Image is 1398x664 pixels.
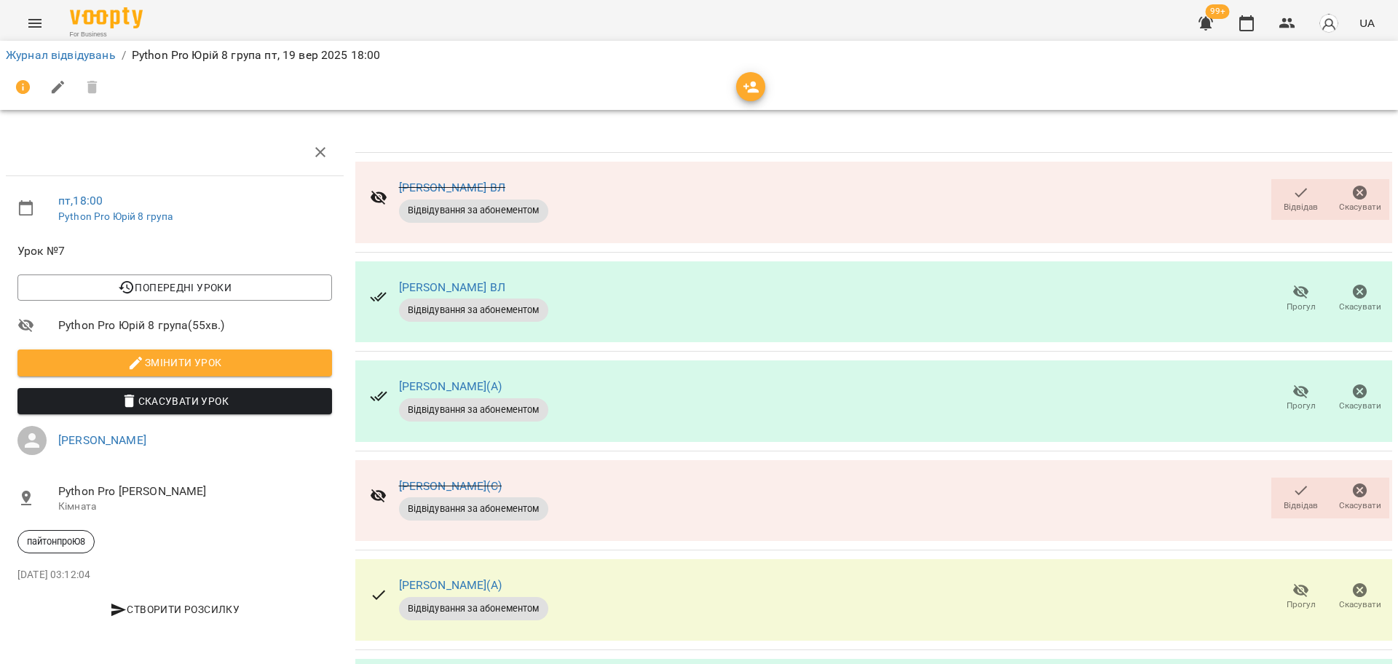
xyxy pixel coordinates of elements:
span: Відвідав [1284,499,1318,512]
button: Прогул [1271,378,1330,419]
span: Python Pro [PERSON_NAME] [58,483,332,500]
span: Скасувати [1339,301,1381,313]
span: Відвідування за абонементом [399,204,548,217]
button: Прогул [1271,278,1330,319]
span: Прогул [1287,598,1316,611]
span: Відвідав [1284,201,1318,213]
span: Відвідування за абонементом [399,502,548,515]
button: Скасувати Урок [17,388,332,414]
button: Menu [17,6,52,41]
button: Відвідав [1271,179,1330,220]
span: Скасувати Урок [29,392,320,410]
button: Скасувати [1330,278,1389,319]
span: Відвідування за абонементом [399,403,548,416]
span: Створити розсилку [23,601,326,618]
span: Відвідування за абонементом [399,602,548,615]
span: Скасувати [1339,499,1381,512]
span: Відвідування за абонементом [399,304,548,317]
span: Python Pro Юрій 8 група ( 55 хв. ) [58,317,332,334]
a: пт , 18:00 [58,194,103,207]
span: Попередні уроки [29,279,320,296]
button: Змінити урок [17,349,332,376]
button: Скасувати [1330,478,1389,518]
p: Python Pro Юрій 8 група пт, 19 вер 2025 18:00 [132,47,381,64]
span: 99+ [1206,4,1230,19]
span: UA [1359,15,1375,31]
button: Відвідав [1271,478,1330,518]
span: Прогул [1287,301,1316,313]
span: Скасувати [1339,400,1381,412]
span: For Business [70,30,143,39]
a: [PERSON_NAME] ВЛ [399,280,505,294]
button: Попередні уроки [17,274,332,301]
span: Урок №7 [17,242,332,260]
span: Скасувати [1339,201,1381,213]
a: Python Pro Юрій 8 група [58,210,173,222]
button: Скасувати [1330,577,1389,617]
button: Скасувати [1330,179,1389,220]
p: [DATE] 03:12:04 [17,568,332,582]
nav: breadcrumb [6,47,1392,64]
img: Voopty Logo [70,7,143,28]
p: Кімната [58,499,332,514]
a: Журнал відвідувань [6,48,116,62]
button: UA [1354,9,1381,36]
a: [PERSON_NAME](С) [399,479,502,493]
span: Прогул [1287,400,1316,412]
a: [PERSON_NAME](А) [399,379,502,393]
span: Скасувати [1339,598,1381,611]
div: пайтонпроЮ8 [17,530,95,553]
span: пайтонпроЮ8 [18,535,94,548]
img: avatar_s.png [1319,13,1339,33]
span: Змінити урок [29,354,320,371]
button: Прогул [1271,577,1330,617]
button: Скасувати [1330,378,1389,419]
li: / [122,47,126,64]
a: [PERSON_NAME](А) [399,578,502,592]
a: [PERSON_NAME] ВЛ [399,181,505,194]
a: [PERSON_NAME] [58,433,146,447]
button: Створити розсилку [17,596,332,622]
